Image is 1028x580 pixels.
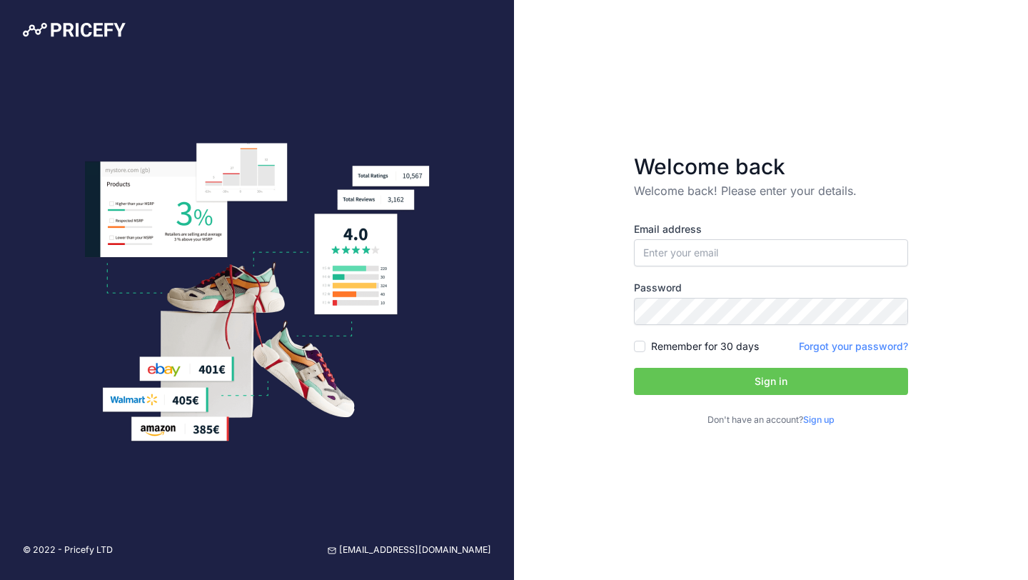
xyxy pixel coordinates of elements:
input: Enter your email [634,239,908,266]
a: Sign up [803,414,835,425]
h3: Welcome back [634,154,908,179]
label: Remember for 30 days [651,339,759,354]
img: Pricefy [23,23,126,37]
label: Password [634,281,908,295]
button: Sign in [634,368,908,395]
label: Email address [634,222,908,236]
a: Forgot your password? [799,340,908,352]
p: Don't have an account? [634,414,908,427]
p: Welcome back! Please enter your details. [634,182,908,199]
a: [EMAIL_ADDRESS][DOMAIN_NAME] [328,544,491,557]
p: © 2022 - Pricefy LTD [23,544,113,557]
